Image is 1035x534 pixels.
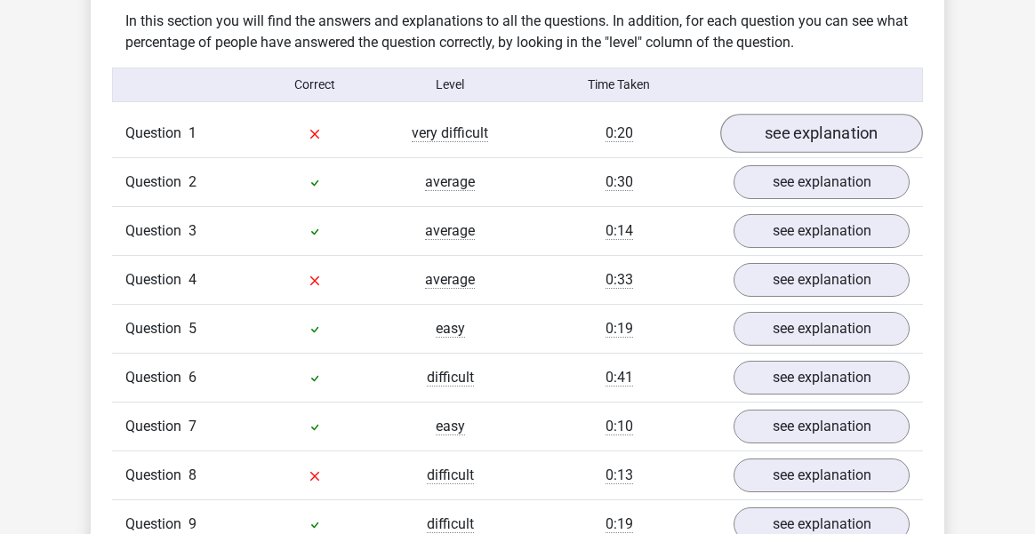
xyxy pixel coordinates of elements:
[606,466,633,484] span: 0:13
[382,76,517,94] div: Level
[425,271,475,289] span: average
[734,410,910,443] a: see explanation
[189,515,197,532] span: 9
[189,466,197,483] span: 8
[189,418,197,434] span: 7
[189,173,197,190] span: 2
[189,124,197,141] span: 1
[427,515,474,533] span: difficult
[734,361,910,395] a: see explanation
[125,123,189,144] span: Question
[125,416,189,437] span: Question
[125,269,189,291] span: Question
[436,320,465,338] span: easy
[734,263,910,297] a: see explanation
[125,367,189,388] span: Question
[125,318,189,339] span: Question
[189,369,197,386] span: 6
[606,124,633,142] span: 0:20
[189,271,197,288] span: 4
[125,465,189,486] span: Question
[125,220,189,242] span: Question
[606,369,633,387] span: 0:41
[427,466,474,484] span: difficult
[517,76,720,94] div: Time Taken
[606,173,633,191] span: 0:30
[734,165,910,199] a: see explanation
[425,173,475,191] span: average
[427,369,474,387] span: difficult
[189,320,197,337] span: 5
[606,320,633,338] span: 0:19
[720,115,923,154] a: see explanation
[425,222,475,240] span: average
[606,222,633,240] span: 0:14
[125,171,189,193] span: Question
[436,418,465,435] span: easy
[606,515,633,533] span: 0:19
[248,76,383,94] div: Correct
[412,124,488,142] span: very difficult
[734,312,910,346] a: see explanation
[606,271,633,289] span: 0:33
[734,458,910,492] a: see explanation
[734,214,910,248] a: see explanation
[606,418,633,435] span: 0:10
[189,222,197,239] span: 3
[112,11,923,53] div: In this section you will find the answers and explanations to all the questions. In addition, for...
